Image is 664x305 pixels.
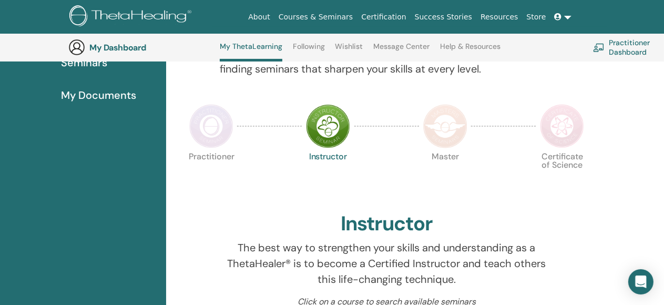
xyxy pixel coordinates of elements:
[341,212,433,236] h2: Instructor
[628,269,653,294] div: Open Intercom Messenger
[540,104,584,148] img: Certificate of Science
[423,152,467,197] p: Master
[540,152,584,197] p: Certificate of Science
[189,152,233,197] p: Practitioner
[89,43,195,53] h3: My Dashboard
[61,87,136,103] span: My Documents
[68,39,85,56] img: generic-user-icon.jpg
[523,7,550,27] a: Store
[69,5,195,29] img: logo.png
[220,42,282,62] a: My ThetaLearning
[411,7,476,27] a: Success Stories
[357,7,410,27] a: Certification
[373,42,430,59] a: Message Center
[189,104,233,148] img: Practitioner
[274,7,357,27] a: Courses & Seminars
[306,152,350,197] p: Instructor
[423,104,467,148] img: Master
[220,240,553,287] p: The best way to strengthen your skills and understanding as a ThetaHealer® is to become a Certifi...
[293,42,325,59] a: Following
[335,42,363,59] a: Wishlist
[306,104,350,148] img: Instructor
[440,42,500,59] a: Help & Resources
[593,43,605,52] img: chalkboard-teacher.svg
[476,7,523,27] a: Resources
[244,7,274,27] a: About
